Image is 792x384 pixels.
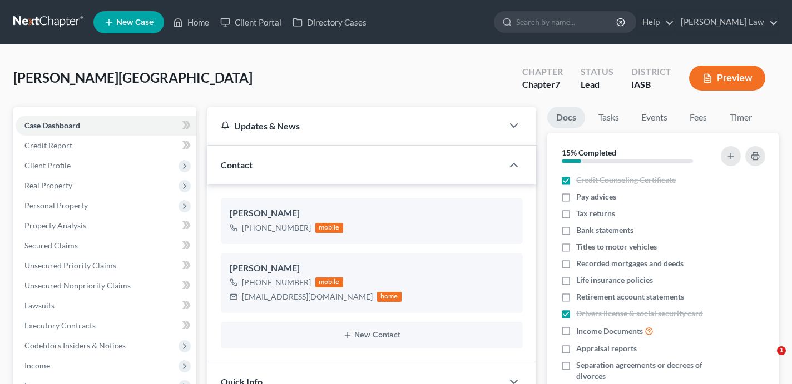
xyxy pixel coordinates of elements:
div: Chapter [522,78,563,91]
span: Income Documents [576,326,643,337]
a: Unsecured Nonpriority Claims [16,276,196,296]
div: mobile [315,223,343,233]
span: Unsecured Nonpriority Claims [24,281,131,290]
button: New Contact [230,331,514,340]
div: Status [581,66,613,78]
span: Executory Contracts [24,321,96,330]
span: Unsecured Priority Claims [24,261,116,270]
div: District [631,66,671,78]
div: [PERSON_NAME] [230,262,514,275]
span: Life insurance policies [576,275,653,286]
span: Tax returns [576,208,615,219]
span: Recorded mortgages and deeds [576,258,684,269]
span: New Case [116,18,154,27]
span: Drivers license & social security card [576,308,703,319]
div: IASB [631,78,671,91]
span: Client Profile [24,161,71,170]
span: 7 [555,79,560,89]
span: Appraisal reports [576,343,637,354]
div: Updates & News [221,120,489,132]
div: mobile [315,277,343,287]
div: [PERSON_NAME] [230,207,514,220]
div: [EMAIL_ADDRESS][DOMAIN_NAME] [242,291,373,302]
div: [PHONE_NUMBER] [242,222,311,233]
a: Help [637,12,674,32]
a: Case Dashboard [16,116,196,136]
a: Credit Report [16,136,196,156]
a: Property Analysis [16,216,196,236]
a: Executory Contracts [16,316,196,336]
span: Case Dashboard [24,121,80,130]
span: Pay advices [576,191,616,202]
div: home [377,292,402,302]
iframe: Intercom live chat [754,346,781,373]
a: Timer [721,107,761,128]
span: Secured Claims [24,241,78,250]
a: Directory Cases [287,12,372,32]
strong: 15% Completed [562,148,616,157]
a: Lawsuits [16,296,196,316]
div: [PHONE_NUMBER] [242,277,311,288]
span: Contact [221,159,253,170]
a: [PERSON_NAME] Law [675,12,778,32]
span: Titles to motor vehicles [576,241,657,252]
span: [PERSON_NAME][GEOGRAPHIC_DATA] [13,69,253,86]
span: Income [24,361,50,370]
a: Events [632,107,676,128]
a: Fees [681,107,716,128]
span: 1 [777,346,786,355]
span: Personal Property [24,201,88,210]
span: Retirement account statements [576,291,684,302]
span: Property Analysis [24,221,86,230]
span: Bank statements [576,225,633,236]
a: Client Portal [215,12,287,32]
a: Unsecured Priority Claims [16,256,196,276]
span: Real Property [24,181,72,190]
span: Credit Counseling Certificate [576,174,676,186]
span: Credit Report [24,141,72,150]
a: Secured Claims [16,236,196,256]
span: Separation agreements or decrees of divorces [576,360,711,382]
div: Lead [581,78,613,91]
span: Lawsuits [24,301,55,310]
button: Preview [689,66,765,91]
a: Home [167,12,215,32]
input: Search by name... [516,12,618,32]
div: Chapter [522,66,563,78]
span: Codebtors Insiders & Notices [24,341,126,350]
a: Tasks [590,107,628,128]
a: Docs [547,107,585,128]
